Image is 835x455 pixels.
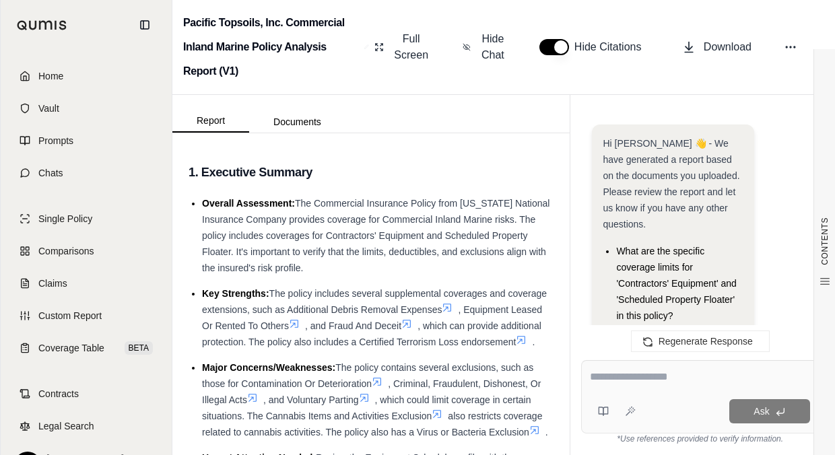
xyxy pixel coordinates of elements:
[9,269,164,298] a: Claims
[202,288,547,315] span: The policy includes several supplemental coverages and coverage extensions, such as Additional De...
[249,111,345,133] button: Documents
[38,341,104,355] span: Coverage Table
[202,198,549,273] span: The Commercial Insurance Policy from [US_STATE] National Insurance Company provides coverage for ...
[369,26,436,69] button: Full Screen
[820,217,830,265] span: CONTENTS
[125,341,153,355] span: BETA
[545,427,548,438] span: .
[392,31,430,63] span: Full Screen
[38,134,73,147] span: Prompts
[38,102,59,115] span: Vault
[202,288,269,299] span: Key Strengths:
[9,301,164,330] a: Custom Report
[603,138,739,230] span: Hi [PERSON_NAME] 👋 - We have generated a report based on the documents you uploaded. Please revie...
[754,406,769,417] span: Ask
[38,309,102,322] span: Custom Report
[616,246,736,321] span: What are the specific coverage limits for 'Contractors' Equipment' and 'Scheduled Property Floate...
[189,160,554,184] h3: 1. Executive Summary
[38,166,63,180] span: Chats
[9,333,164,363] a: Coverage TableBETA
[581,433,819,444] div: *Use references provided to verify information.
[38,69,63,83] span: Home
[202,362,335,373] span: Major Concerns/Weaknesses:
[677,34,757,61] button: Download
[9,94,164,123] a: Vault
[17,20,67,30] img: Qumis Logo
[38,212,92,225] span: Single Policy
[38,419,94,433] span: Legal Search
[202,362,533,389] span: The policy contains several exclusions, such as those for Contamination Or Deterioration
[9,379,164,409] a: Contracts
[9,126,164,155] a: Prompts
[574,39,650,55] span: Hide Citations
[659,336,753,347] span: Regenerate Response
[38,244,94,258] span: Comparisons
[729,399,810,423] button: Ask
[305,320,401,331] span: , and Fraud And Deceit
[457,26,512,69] button: Hide Chat
[263,394,359,405] span: , and Voluntary Parting
[38,387,79,400] span: Contracts
[9,61,164,91] a: Home
[479,31,507,63] span: Hide Chat
[9,158,164,188] a: Chats
[631,330,770,352] button: Regenerate Response
[38,277,67,290] span: Claims
[134,14,156,36] button: Collapse sidebar
[9,236,164,266] a: Comparisons
[183,11,359,83] h2: Pacific Topsoils, Inc. Commercial Inland Marine Policy Analysis Report (V1)
[704,39,751,55] span: Download
[532,337,535,347] span: .
[9,411,164,441] a: Legal Search
[172,110,249,133] button: Report
[202,198,295,209] span: Overall Assessment:
[9,204,164,234] a: Single Policy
